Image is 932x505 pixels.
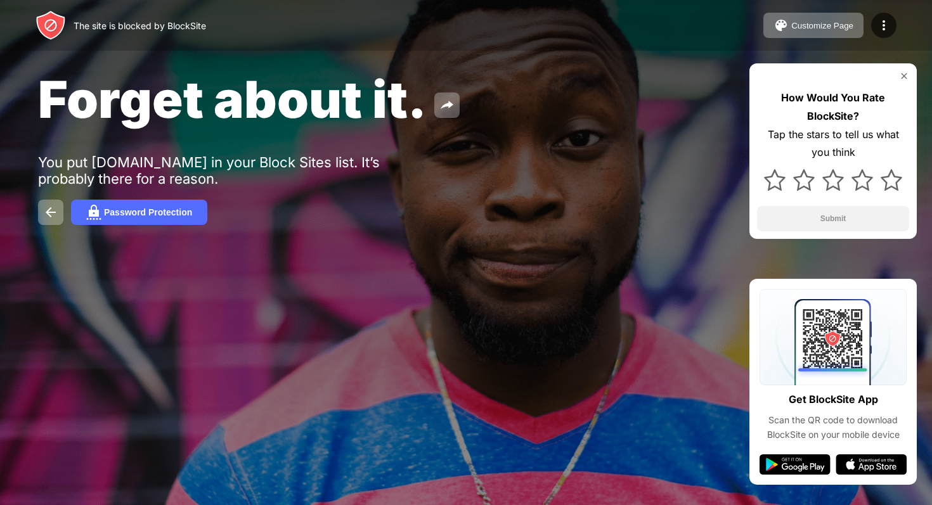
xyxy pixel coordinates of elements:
div: Get BlockSite App [789,390,878,409]
button: Customize Page [763,13,864,38]
img: app-store.svg [836,454,907,475]
img: header-logo.svg [36,10,66,41]
img: star.svg [851,169,873,191]
button: Submit [757,206,909,231]
button: Password Protection [71,200,207,225]
img: pallet.svg [773,18,789,33]
img: back.svg [43,205,58,220]
img: rate-us-close.svg [899,71,909,81]
img: star.svg [793,169,815,191]
span: Forget about it. [38,68,427,130]
div: Scan the QR code to download BlockSite on your mobile device [760,413,907,442]
img: menu-icon.svg [876,18,891,33]
div: Customize Page [791,21,853,30]
img: star.svg [764,169,786,191]
div: Tap the stars to tell us what you think [757,125,909,162]
img: share.svg [439,98,455,113]
div: How Would You Rate BlockSite? [757,89,909,125]
img: google-play.svg [760,454,831,475]
img: qrcode.svg [760,289,907,385]
div: Password Protection [104,207,192,217]
div: The site is blocked by BlockSite [74,20,206,31]
img: password.svg [86,205,101,220]
div: You put [DOMAIN_NAME] in your Block Sites list. It’s probably there for a reason. [38,154,430,187]
img: star.svg [881,169,902,191]
img: star.svg [822,169,844,191]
